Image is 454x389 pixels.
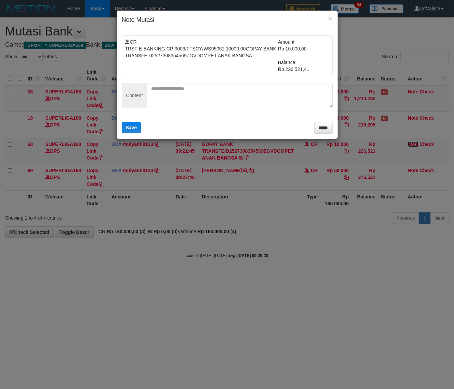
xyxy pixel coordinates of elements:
[125,39,278,73] td: CR TRSF E-BANKING CR 3009/FTSCY/WS95051 10000.00GOPAY BANK TRANSFEID2527308354569ZGVDOMPET ANAK B...
[122,83,147,108] span: Content
[278,39,329,73] td: Amount: Rp 10.000,00 Balance: Rp 226.521,41
[328,15,332,22] button: ×
[122,122,141,133] button: Save
[126,125,137,130] span: Save
[122,16,333,25] h4: Note Mutasi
